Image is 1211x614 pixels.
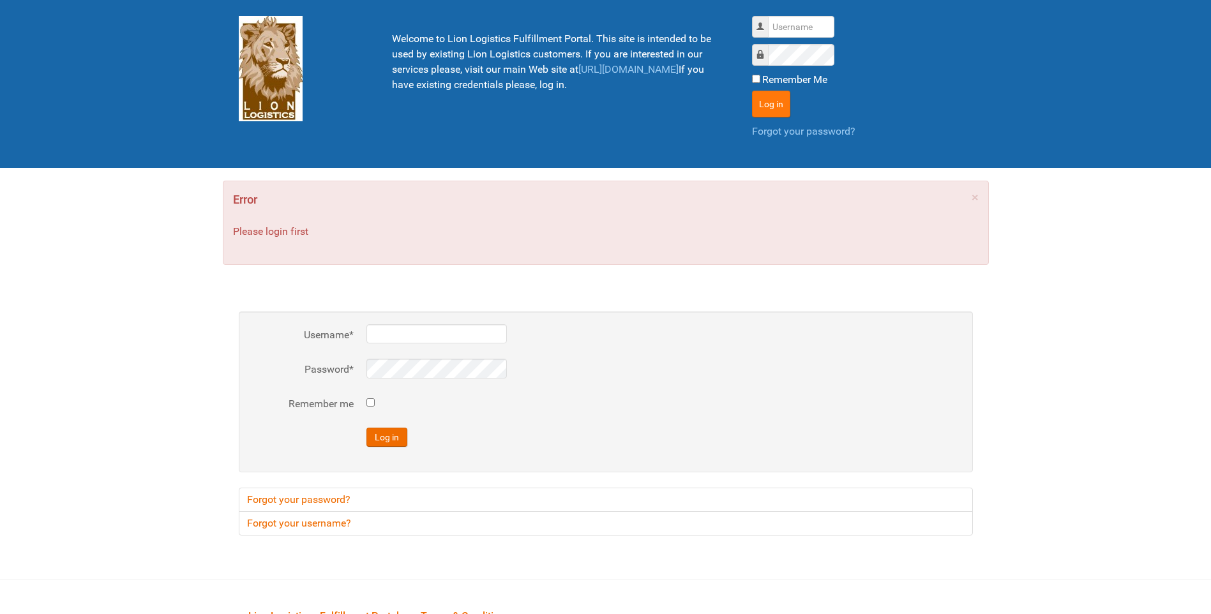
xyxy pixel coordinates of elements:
a: Forgot your password? [752,125,855,137]
input: Username [768,16,834,38]
label: Password [252,362,354,377]
a: Forgot your password? [239,488,973,512]
button: Log in [752,91,790,117]
label: Remember me [252,396,354,412]
label: Username [252,327,354,343]
label: Remember Me [762,72,827,87]
a: Lion Logistics [239,62,303,74]
h4: Error [233,191,979,209]
a: [URL][DOMAIN_NAME] [578,63,679,75]
img: Lion Logistics [239,16,303,121]
a: Forgot your username? [239,511,973,535]
p: Welcome to Lion Logistics Fulfillment Portal. This site is intended to be used by existing Lion L... [392,31,720,93]
p: Please login first [233,224,979,239]
button: Log in [366,428,407,447]
a: × [972,191,979,204]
